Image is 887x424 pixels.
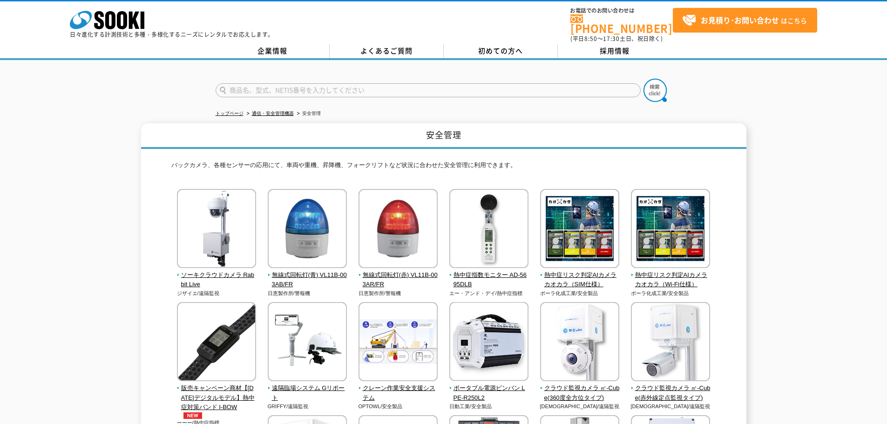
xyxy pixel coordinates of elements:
span: ポータブル電源ピンバン LPE-R250L2 [449,384,529,403]
span: クラウド監視カメラ ㎥-Cube(赤外線定点監視タイプ) [631,384,711,403]
strong: お見積り･お問い合わせ [701,14,779,26]
img: btn_search.png [643,79,667,102]
p: 日動工業/安全製品 [449,403,529,411]
span: 初めての方へ [478,46,523,56]
a: 初めての方へ [444,44,558,58]
input: 商品名、型式、NETIS番号を入力してください [216,83,641,97]
p: [DEMOGRAPHIC_DATA]/遠隔監視 [540,403,620,411]
span: 熱中症リスク判定AIカメラ カオカラ（Wi-Fi仕様） [631,270,711,290]
a: [PHONE_NUMBER] [570,14,673,34]
img: 熱中症リスク判定AIカメラ カオカラ（SIM仕様） [540,189,619,270]
span: (平日 ～ 土日、祝日除く) [570,34,663,43]
span: はこちら [682,13,807,27]
a: クラウド監視カメラ ㎥-Cube(360度全方位タイプ) [540,375,620,403]
a: 企業情報 [216,44,330,58]
span: お電話でのお問い合わせは [570,8,673,13]
p: バックカメラ、各種センサーの応用にて、車両や重機、昇降機、フォークリフトなど状況に合わせた安全管理に利用できます。 [171,161,716,175]
img: NEW [181,412,204,419]
img: 熱中症リスク判定AIカメラ カオカラ（Wi-Fi仕様） [631,189,710,270]
img: クレーン作業安全支援システム [359,302,438,384]
span: 無線式回転灯(赤) VL11B-003AR/FR [359,270,438,290]
a: よくあるご質問 [330,44,444,58]
a: ソーキクラウドカメラ Rabbit Live [177,262,257,289]
span: 遠隔臨場システム Gリポート [268,384,347,403]
span: ソーキクラウドカメラ Rabbit Live [177,270,257,290]
a: 無線式回転灯(赤) VL11B-003AR/FR [359,262,438,289]
img: クラウド監視カメラ ㎥-Cube(360度全方位タイプ) [540,302,619,384]
a: 無線式回転灯(青) VL11B-003AB/FR [268,262,347,289]
p: OPTOWL/安全製品 [359,403,438,411]
span: 17:30 [603,34,620,43]
a: 熱中症指数モニター AD-5695DLB [449,262,529,289]
img: ポータブル電源ピンバン LPE-R250L2 [449,302,528,384]
p: ポーラ化成工業/安全製品 [631,289,711,297]
a: 採用情報 [558,44,672,58]
p: GRIFFY/遠隔監視 [268,403,347,411]
a: トップページ [216,111,244,116]
span: クラウド監視カメラ ㎥-Cube(360度全方位タイプ) [540,384,620,403]
p: エー・アンド・デイ/熱中症指標 [449,289,529,297]
p: 日恵製作所/警報機 [359,289,438,297]
span: 無線式回転灯(青) VL11B-003AB/FR [268,270,347,290]
img: 無線式回転灯(赤) VL11B-003AR/FR [359,189,438,270]
a: クラウド監視カメラ ㎥-Cube(赤外線定点監視タイプ) [631,375,711,403]
a: 遠隔臨場システム Gリポート [268,375,347,403]
p: [DEMOGRAPHIC_DATA]/遠隔監視 [631,403,711,411]
a: ポータブル電源ピンバン LPE-R250L2 [449,375,529,403]
span: 販売キャンペーン商材【[DATE]デジタルモデル】熱中症対策バンド I-BOW [177,384,257,419]
a: お見積り･お問い合わせはこちら [673,8,817,33]
span: 熱中症リスク判定AIカメラ カオカラ（SIM仕様） [540,270,620,290]
span: クレーン作業安全支援システム [359,384,438,403]
li: 安全管理 [295,109,321,119]
a: 熱中症リスク判定AIカメラ カオカラ（Wi-Fi仕様） [631,262,711,289]
span: 8:50 [584,34,597,43]
img: 遠隔臨場システム Gリポート [268,302,347,384]
span: 熱中症指数モニター AD-5695DLB [449,270,529,290]
img: 熱中症指数モニター AD-5695DLB [449,189,528,270]
p: 日々進化する計測技術と多種・多様化するニーズにレンタルでお応えします。 [70,32,274,37]
p: ポーラ化成工業/安全製品 [540,289,620,297]
p: ジザイエ/遠隔監視 [177,289,257,297]
img: 販売キャンペーン商材【2025年デジタルモデル】熱中症対策バンド I-BOW [177,302,256,384]
a: 通信・安全管理機器 [252,111,294,116]
h1: 安全管理 [141,123,746,149]
img: ソーキクラウドカメラ Rabbit Live [177,189,256,270]
img: 無線式回転灯(青) VL11B-003AB/FR [268,189,347,270]
img: クラウド監視カメラ ㎥-Cube(赤外線定点監視タイプ) [631,302,710,384]
a: クレーン作業安全支援システム [359,375,438,403]
a: 熱中症リスク判定AIカメラ カオカラ（SIM仕様） [540,262,620,289]
p: 日恵製作所/警報機 [268,289,347,297]
a: 販売キャンペーン商材【[DATE]デジタルモデル】熱中症対策バンド I-BOWNEW [177,375,257,419]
